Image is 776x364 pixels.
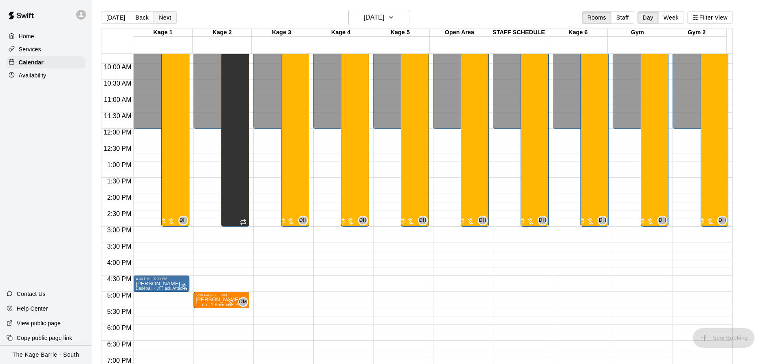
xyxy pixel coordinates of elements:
span: DH [719,216,726,225]
span: Recurring event [518,218,525,225]
span: 12:30 PM [101,145,133,152]
span: DH [479,216,486,225]
p: Help Center [17,304,48,313]
h6: [DATE] [364,12,385,23]
span: Recurring event [339,218,345,225]
button: Filter View [687,11,733,24]
div: Dan Hodgins [538,216,547,225]
span: 11:00 AM [102,96,134,103]
p: The Kage Barrie - South [13,351,79,359]
div: Kage 6 [548,29,608,37]
span: Dan Hodgins [182,216,188,225]
span: 4:00 PM [105,259,134,266]
p: Availability [19,71,46,79]
span: Dan Hodgins [541,216,547,225]
div: Kage 1 [133,29,193,37]
span: DH [179,216,187,225]
span: 1:00 PM [105,161,134,168]
span: 1 - on - 1 Baseball - Pitching Clinic [196,302,263,307]
div: 9:00 AM – 3:00 PM: Baseball - Tryout Prep Camp 2025 (August 18 - 22) [461,31,489,227]
span: 7:00 PM [105,357,134,364]
span: Dan Hodgins [421,216,428,225]
div: Dan Hodgins [178,216,188,225]
span: Dan Hodgins [721,216,727,225]
div: 5:00 PM – 5:30 PM: Dominic Williams [193,292,249,308]
span: Dave Maxamenko [242,297,248,307]
span: Dan Hodgins [661,216,667,225]
div: Dan Hodgins [418,216,428,225]
span: 11:30 AM [102,113,134,119]
div: Gym [608,29,667,37]
p: View public page [17,319,61,327]
a: Calendar [7,56,85,68]
div: Dave Maxamenko [238,297,248,307]
span: 5:00 PM [105,292,134,299]
div: Kage 4 [311,29,371,37]
span: DH [419,216,426,225]
span: 5:30 PM [105,308,134,315]
div: 9:00 AM – 3:00 PM: Baseball - Tryout Prep Camp 2025 (August 18 - 22) [701,31,729,227]
div: Kage 3 [252,29,311,37]
p: Home [19,32,34,40]
div: Kage 5 [370,29,430,37]
div: Gym 2 [667,29,727,37]
div: 9:00 AM – 3:00 PM: Baseball - Tryout Prep Camp 2025 (August 18 - 22) [161,31,189,227]
button: Rooms [582,11,611,24]
div: Kage 2 [193,29,252,37]
button: Back [130,11,154,24]
div: 9:00 AM – 3:00 PM: Unavailable [221,31,249,227]
p: Copy public page link [17,334,72,342]
span: Dan Hodgins [601,216,607,225]
span: Dan Hodgins [301,216,308,225]
button: Week [658,11,684,24]
span: 12:00 PM [101,129,133,136]
span: You don't have the permission to add bookings [693,334,754,341]
span: Baseball - Jr Hack Attack with Feeder - DO NOT NEED SECOND PERSON [136,286,281,291]
div: 9:00 AM – 3:00 PM: Baseball - Tryout Prep Camp 2025 (August 18 - 22) [580,31,609,227]
span: Recurring event [698,218,704,225]
span: Dan Hodgins [481,216,488,225]
div: 9:00 AM – 3:00 PM: Baseball - Tryout Prep Camp 2025 (August 18 - 22) [521,31,549,227]
div: Dan Hodgins [598,216,607,225]
span: Recurring event [578,218,585,225]
div: Dan Hodgins [717,216,727,225]
div: Dan Hodgins [478,216,488,225]
span: 6:30 PM [105,341,134,348]
span: DH [299,216,307,225]
div: 4:30 PM – 5:00 PM: Dominic Williams [133,276,189,292]
span: DH [359,216,367,225]
div: 9:00 AM – 3:00 PM: Baseball - Tryout Prep Camp 2025 (August 18 - 22) [341,31,369,227]
span: 3:00 PM [105,227,134,234]
span: 2:00 PM [105,194,134,201]
button: Staff [611,11,634,24]
span: Dan Hodgins [361,216,368,225]
span: 10:30 AM [102,80,134,87]
p: Calendar [19,58,44,66]
span: 1:30 PM [105,178,134,185]
button: Day [638,11,659,24]
span: 6:00 PM [105,324,134,331]
span: DH [539,216,546,225]
button: [DATE] [348,10,409,25]
div: Dan Hodgins [657,216,667,225]
button: [DATE] [101,11,130,24]
div: Open Area [430,29,489,37]
span: Recurring event [279,218,285,225]
p: Services [19,45,41,53]
p: Contact Us [17,290,46,298]
div: 4:30 PM – 5:00 PM [136,277,169,281]
div: Home [7,30,85,42]
span: 2:30 PM [105,210,134,217]
div: 9:00 AM – 3:00 PM: Baseball - Tryout Prep Camp 2025 (August 18 - 22) [401,31,429,227]
button: Next [154,11,176,24]
a: Availability [7,69,85,82]
span: Recurring event [638,218,644,225]
span: 4:30 PM [105,276,134,282]
div: 9:00 AM – 3:00 PM: Baseball - Tryout Prep Camp 2025 (August 18 - 22) [281,31,309,227]
span: Recurring event [240,219,246,225]
span: Recurring event [159,218,165,225]
span: DM [239,298,247,306]
span: DH [659,216,666,225]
